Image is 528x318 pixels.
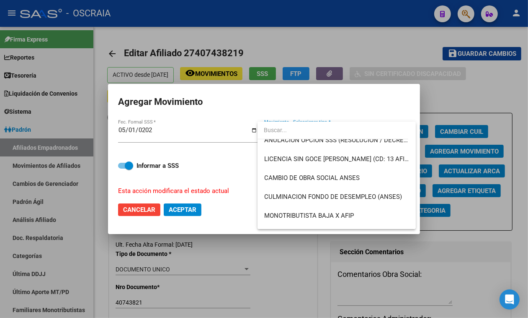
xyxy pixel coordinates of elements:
span: MONOTRIBUTISTA BAJA X AFIP [264,212,354,219]
span: CAMBIO DE OBRA SOCIAL ANSES [264,174,360,182]
span: CULMINACION FONDO DE DESEMPLEO (ANSES) [264,193,402,201]
span: LICENCIA SIN GOCE [PERSON_NAME] (CD: 13 AFIP) [264,155,410,163]
span: ANULACION OPCION SSS (RESOLUCION / DECRETO) [264,136,414,144]
div: Open Intercom Messenger [500,289,520,310]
